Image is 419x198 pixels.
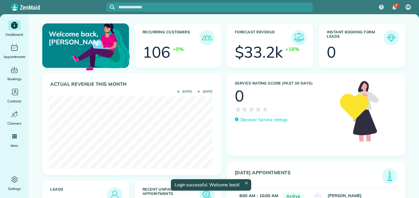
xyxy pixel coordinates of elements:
[327,30,384,45] h3: Instant Booking Form Leads
[235,117,288,123] a: Discover Service ratings
[7,120,21,126] span: Cleaners
[173,45,184,53] div: +0%
[235,170,382,184] h3: [DATE] Appointments
[71,16,131,76] img: dashboard_welcome-42a62b7d889689a78055ac9021e634bf52bae3f8056760290aed330b23ab8690.png
[7,98,21,104] span: Contacts
[49,30,100,46] p: Welcome back, [PERSON_NAME]!
[2,65,26,82] a: Bookings
[201,31,213,44] img: icon_recurring_customers-cf858462ba22bcd05b5a5880d41d6543d210077de5bb9ebc9590e49fd87d84ed.png
[235,30,292,45] h3: Forecast Revenue
[3,54,26,60] span: Appointments
[395,3,397,8] span: 7
[240,117,288,123] p: Discover Service ratings
[235,88,244,104] div: 0
[285,45,299,53] div: +16%
[7,76,22,82] span: Bookings
[293,31,305,44] img: icon_forecast_revenue-8c13a41c7ed35a8dcfafea3cbb826a0462acb37728057bba2d056411b612bbbe.png
[50,81,215,87] h3: Actual Revenue this month
[235,104,242,115] span: ★
[384,170,396,182] img: icon_todays_appointments-901f7ab196bb0bea1936b74009e4eb5ffbc2d2711fa7634e0d609ed5ef32b18b.png
[171,179,251,191] div: Login successful. Welcome back!
[327,44,336,60] div: 0
[110,5,115,10] svg: Focus search
[143,44,170,60] div: 106
[262,104,268,115] span: ★
[2,87,26,104] a: Contacts
[235,81,334,85] h3: Service Rating score (past 30 days)
[235,44,283,60] div: $33.2k
[328,193,362,198] strong: [PERSON_NAME]
[6,31,23,38] span: Dashboard
[10,142,18,149] span: More
[255,104,262,115] span: ★
[406,5,411,10] span: NR
[2,109,26,126] a: Cleaners
[2,175,26,192] a: Settings
[2,43,26,60] a: Appointments
[2,20,26,38] a: Dashboard
[106,5,115,10] button: Focus search
[8,186,21,192] span: Settings
[177,90,192,93] span: [DATE]
[241,104,248,115] span: ★
[143,30,199,45] h3: Recurring Customers
[388,1,401,14] div: 7 unread notifications
[239,193,278,198] strong: 8:00 AM - 10:00 AM
[248,104,255,115] span: ★
[385,31,397,44] img: icon_form_leads-04211a6a04a5b2264e4ee56bc0799ec3eb69b7e499cbb523a139df1d13a81ae0.png
[198,90,212,93] span: [DATE]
